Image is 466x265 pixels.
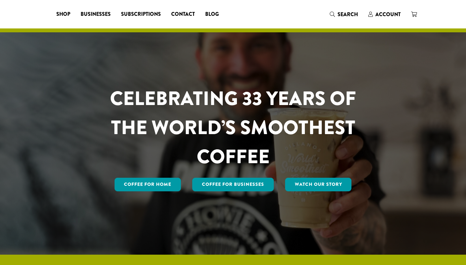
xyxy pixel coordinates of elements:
[115,178,181,191] a: Coffee for Home
[325,9,363,20] a: Search
[91,84,375,171] h1: CELEBRATING 33 YEARS OF THE WORLD’S SMOOTHEST COFFEE
[338,11,358,18] span: Search
[375,11,401,18] span: Account
[192,178,274,191] a: Coffee For Businesses
[81,10,111,18] span: Businesses
[171,10,195,18] span: Contact
[51,9,75,19] a: Shop
[56,10,70,18] span: Shop
[121,10,161,18] span: Subscriptions
[285,178,352,191] a: Watch Our Story
[205,10,219,18] span: Blog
